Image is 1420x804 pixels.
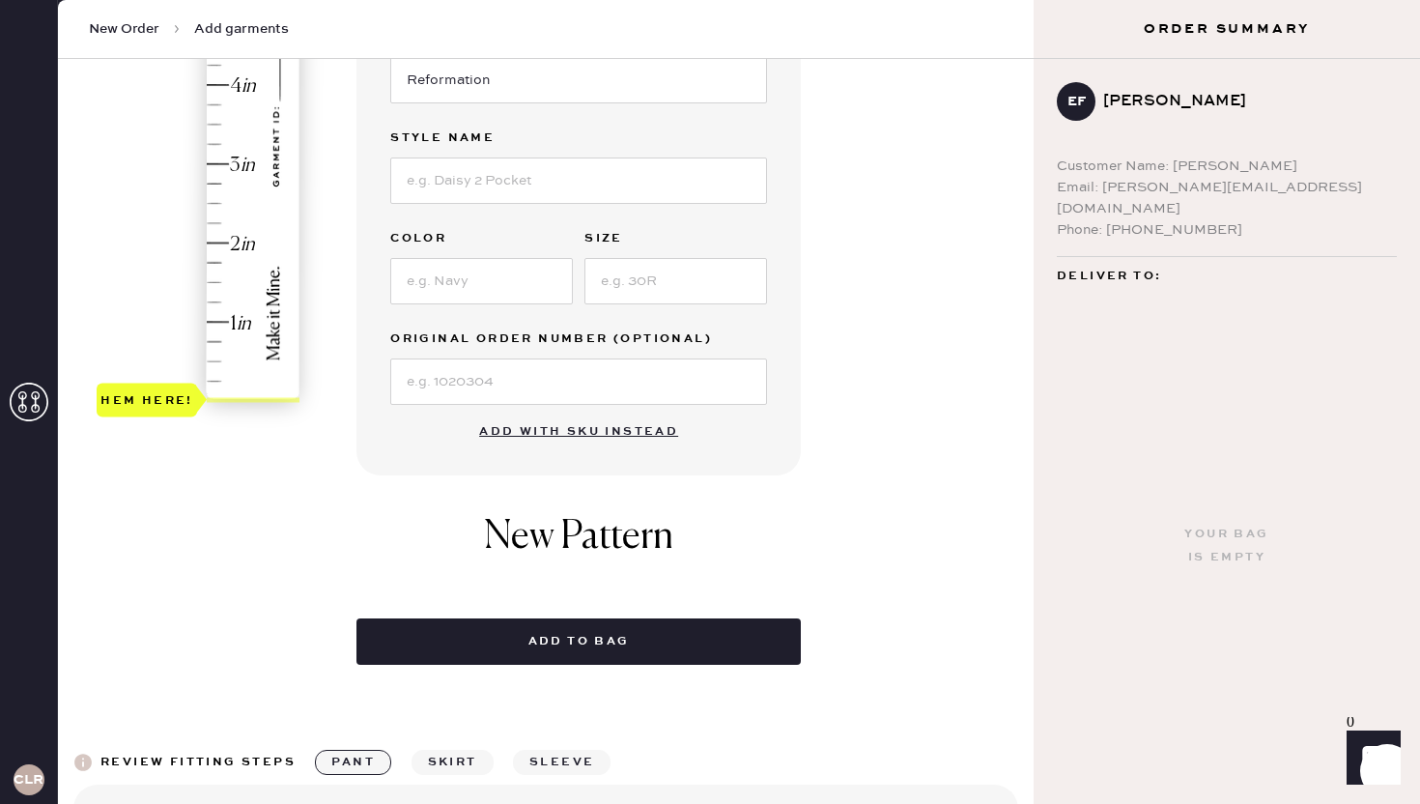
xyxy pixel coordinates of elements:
[89,19,159,39] span: New Order
[390,158,767,204] input: e.g. Daisy 2 Pocket
[1184,523,1268,569] div: Your bag is empty
[356,618,801,665] button: Add to bag
[390,227,573,250] label: Color
[390,57,767,103] input: Brand name
[390,127,767,150] label: Style name
[390,258,573,304] input: e.g. Navy
[1057,177,1397,219] div: Email: [PERSON_NAME][EMAIL_ADDRESS][DOMAIN_NAME]
[513,750,611,775] button: sleeve
[1057,156,1397,177] div: Customer Name: [PERSON_NAME]
[1103,90,1381,113] div: [PERSON_NAME]
[412,750,494,775] button: skirt
[584,258,767,304] input: e.g. 30R
[468,413,690,451] button: Add with SKU instead
[484,514,673,580] h1: New Pattern
[1067,95,1086,108] h3: EF
[14,773,43,787] h3: CLR
[1034,19,1420,39] h3: Order Summary
[315,750,391,775] button: pant
[100,751,296,774] div: Review fitting steps
[390,359,767,405] input: e.g. 1020304
[584,227,767,250] label: Size
[1057,219,1397,241] div: Phone: [PHONE_NUMBER]
[194,19,289,39] span: Add garments
[1057,265,1161,288] span: Deliver to:
[100,388,193,412] div: Hem here!
[390,328,767,351] label: Original Order Number (Optional)
[1328,717,1411,800] iframe: Front Chat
